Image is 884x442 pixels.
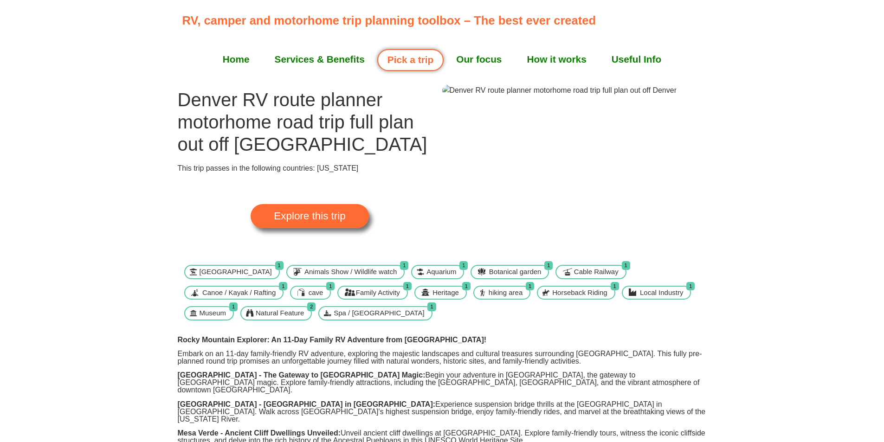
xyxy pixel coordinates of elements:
[200,288,278,298] span: Canoe / Kayak / Rafting
[307,302,316,311] span: 2
[400,261,408,270] span: 1
[572,267,621,277] span: Cable Railway
[178,336,487,344] strong: Rocky Mountain Explorer: An 11-Day Family RV Adventure from [GEOGRAPHIC_DATA]!
[611,282,619,291] span: 1
[274,211,345,221] span: Explore this trip
[178,89,442,155] h1: Denver RV route planner motorhome road trip full plan out off [GEOGRAPHIC_DATA]
[275,261,284,270] span: 1
[514,48,599,71] a: How it works
[178,400,436,408] strong: [GEOGRAPHIC_DATA] - [GEOGRAPHIC_DATA] in [GEOGRAPHIC_DATA]:
[197,267,274,277] span: [GEOGRAPHIC_DATA]
[178,372,707,394] p: Begin your adventure in [GEOGRAPHIC_DATA], the gateway to [GEOGRAPHIC_DATA] magic. Explore family...
[251,204,368,228] a: Explore this trip
[253,308,306,319] span: Natural Feature
[178,401,707,423] p: Experience suspension bridge thrills at the [GEOGRAPHIC_DATA] in [GEOGRAPHIC_DATA]. Walk across [...
[442,85,677,96] img: Denver RV route planner motorhome road trip full plan out off Denver
[326,282,335,291] span: 1
[459,261,468,270] span: 1
[638,288,685,298] span: Local Industry
[622,261,630,270] span: 1
[306,288,326,298] span: cave
[377,49,444,71] a: Pick a trip
[427,302,436,311] span: 1
[424,267,458,277] span: Aquarium
[403,282,412,291] span: 1
[550,288,609,298] span: Horseback Riding
[178,371,426,379] strong: [GEOGRAPHIC_DATA] - The Gateway to [GEOGRAPHIC_DATA] Magic:
[279,282,287,291] span: 1
[178,350,707,365] p: Embark on an 11-day family-friendly RV adventure, exploring the majestic landscapes and cultural ...
[544,261,553,270] span: 1
[229,302,238,311] span: 1
[686,282,695,291] span: 1
[354,288,402,298] span: Family Activity
[444,48,514,71] a: Our focus
[487,267,544,277] span: Botanical garden
[178,429,341,437] strong: Mesa Verde - Ancient Cliff Dwellings Unveiled:
[462,282,471,291] span: 1
[197,308,229,319] span: Museum
[182,48,702,71] nav: Menu
[182,12,707,29] p: RV, camper and motorhome trip planning toolbox – The best ever created
[486,288,525,298] span: hiking area
[526,282,534,291] span: 1
[302,267,399,277] span: Animals Show / Wildlife watch
[331,308,426,319] span: Spa / [GEOGRAPHIC_DATA]
[599,48,674,71] a: Useful Info
[262,48,377,71] a: Services & Benefits
[178,164,359,172] span: This trip passes in the following countries: [US_STATE]
[430,288,461,298] span: Heritage
[210,48,262,71] a: Home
